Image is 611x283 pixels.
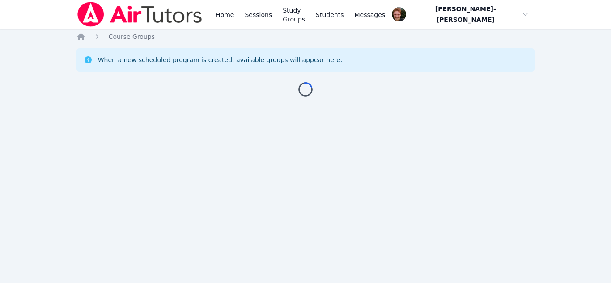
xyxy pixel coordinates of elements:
[355,10,386,19] span: Messages
[98,55,343,64] div: When a new scheduled program is created, available groups will appear here.
[109,33,155,40] span: Course Groups
[76,32,535,41] nav: Breadcrumb
[76,2,203,27] img: Air Tutors
[109,32,155,41] a: Course Groups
